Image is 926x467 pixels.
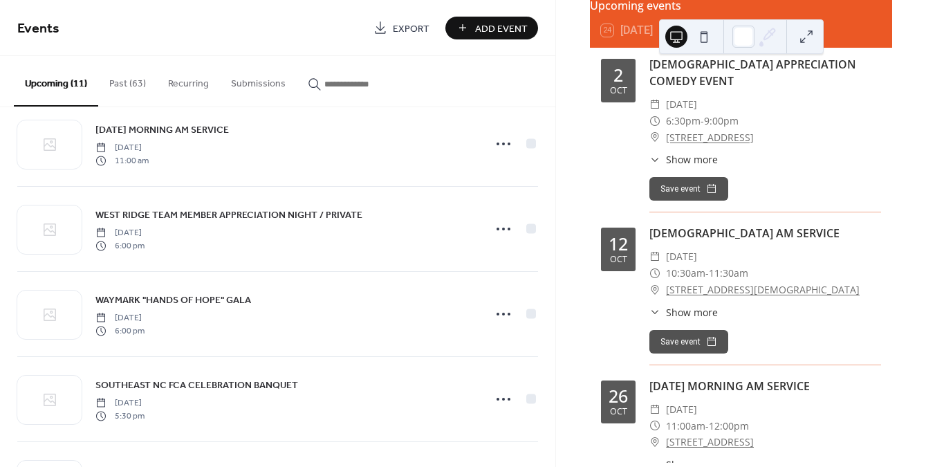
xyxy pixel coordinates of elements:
[475,21,528,36] span: Add Event
[95,410,145,422] span: 5:30 pm
[649,265,660,282] div: ​
[95,227,145,239] span: [DATE]
[609,235,628,253] div: 12
[666,418,705,434] span: 11:00am
[610,86,627,95] div: Oct
[95,208,362,223] span: WEST RIDGE TEAM MEMBER APPRECIATION NIGHT / PRIVATE
[98,56,157,105] button: Past (63)
[649,282,660,298] div: ​
[704,113,739,129] span: 9:00pm
[95,377,298,393] a: SOUTHEAST NC FCA CELEBRATION BANQUET
[649,96,660,113] div: ​
[705,418,709,434] span: -
[17,15,59,42] span: Events
[14,56,98,107] button: Upcoming (11)
[666,265,705,282] span: 10:30am
[666,129,754,146] a: [STREET_ADDRESS]
[666,282,860,298] a: [STREET_ADDRESS][DEMOGRAPHIC_DATA]
[649,378,881,394] div: [DATE] MORNING AM SERVICE
[649,305,718,320] button: ​Show more
[95,324,145,337] span: 6:00 pm
[649,225,881,241] div: [DEMOGRAPHIC_DATA] AM SERVICE
[95,378,298,393] span: SOUTHEAST NC FCA CELEBRATION BANQUET
[609,387,628,405] div: 26
[95,154,149,167] span: 11:00 am
[95,123,229,138] span: [DATE] MORNING AM SERVICE
[445,17,538,39] button: Add Event
[701,113,704,129] span: -
[95,292,251,308] a: WAYMARK "HANDS OF HOPE" GALA
[666,152,718,167] span: Show more
[666,305,718,320] span: Show more
[649,113,660,129] div: ​
[610,255,627,264] div: Oct
[649,434,660,450] div: ​
[649,177,728,201] button: Save event
[95,293,251,308] span: WAYMARK "HANDS OF HOPE" GALA
[393,21,429,36] span: Export
[666,113,701,129] span: 6:30pm
[157,56,220,105] button: Recurring
[363,17,440,39] a: Export
[649,152,718,167] button: ​Show more
[649,56,881,89] div: [DEMOGRAPHIC_DATA] APPRECIATION COMEDY EVENT
[613,66,623,84] div: 2
[95,239,145,252] span: 6:00 pm
[220,56,297,105] button: Submissions
[649,330,728,354] button: Save event
[705,265,709,282] span: -
[649,248,660,265] div: ​
[666,401,697,418] span: [DATE]
[666,248,697,265] span: [DATE]
[95,142,149,154] span: [DATE]
[666,96,697,113] span: [DATE]
[610,408,627,416] div: Oct
[709,418,749,434] span: 12:00pm
[649,129,660,146] div: ​
[649,418,660,434] div: ​
[95,312,145,324] span: [DATE]
[649,152,660,167] div: ​
[649,401,660,418] div: ​
[95,122,229,138] a: [DATE] MORNING AM SERVICE
[95,207,362,223] a: WEST RIDGE TEAM MEMBER APPRECIATION NIGHT / PRIVATE
[95,397,145,410] span: [DATE]
[709,265,748,282] span: 11:30am
[666,434,754,450] a: [STREET_ADDRESS]
[649,305,660,320] div: ​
